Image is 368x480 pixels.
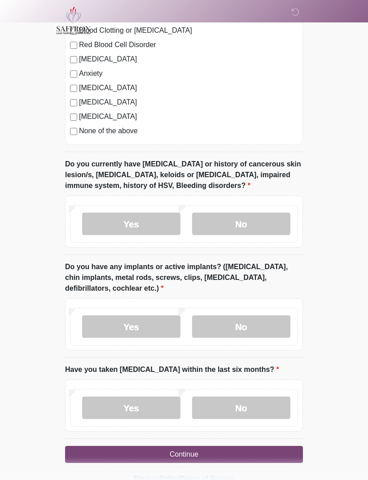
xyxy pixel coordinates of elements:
label: [MEDICAL_DATA] [79,97,298,108]
label: Anxiety [79,69,298,79]
label: Have you taken [MEDICAL_DATA] within the last six months? [65,365,279,375]
label: [MEDICAL_DATA] [79,112,298,122]
input: [MEDICAL_DATA] [70,100,77,107]
input: [MEDICAL_DATA] [70,57,77,64]
input: [MEDICAL_DATA] [70,114,77,121]
label: Yes [82,213,180,236]
input: None of the above [70,128,77,135]
label: Do you have any implants or active implants? ([MEDICAL_DATA], chin implants, metal rods, screws, ... [65,262,303,294]
label: [MEDICAL_DATA] [79,54,298,65]
input: [MEDICAL_DATA] [70,85,77,92]
label: Do you currently have [MEDICAL_DATA] or history of cancerous skin lesion/s, [MEDICAL_DATA], keloi... [65,159,303,192]
label: No [192,213,290,236]
img: Saffron Laser Aesthetics and Medical Spa Logo [56,7,91,35]
input: Red Blood Cell Disorder [70,42,77,49]
input: Anxiety [70,71,77,78]
label: Yes [82,316,180,338]
label: Yes [82,397,180,419]
label: None of the above [79,126,298,137]
label: No [192,316,290,338]
button: Continue [65,446,303,463]
label: No [192,397,290,419]
label: Red Blood Cell Disorder [79,40,298,51]
label: [MEDICAL_DATA] [79,83,298,94]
